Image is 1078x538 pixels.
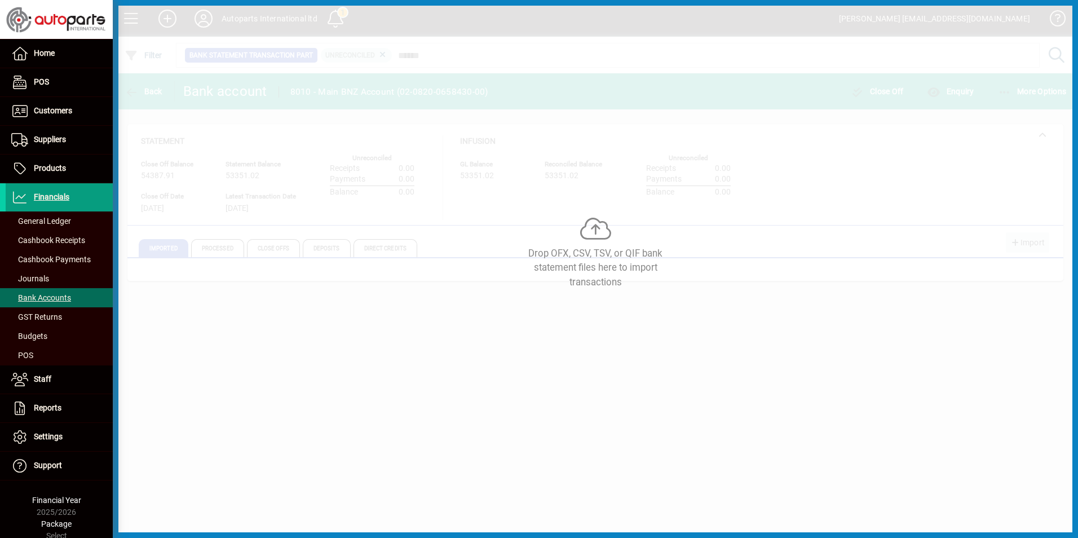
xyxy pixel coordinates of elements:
[32,496,81,505] span: Financial Year
[34,164,66,173] span: Products
[6,452,113,480] a: Support
[34,48,55,58] span: Home
[6,211,113,231] a: General Ledger
[6,346,113,365] a: POS
[6,269,113,288] a: Journals
[6,250,113,269] a: Cashbook Payments
[34,461,62,470] span: Support
[6,39,113,68] a: Home
[6,327,113,346] a: Budgets
[11,236,85,245] span: Cashbook Receipts
[6,423,113,451] a: Settings
[11,332,47,341] span: Budgets
[11,351,33,360] span: POS
[34,432,63,441] span: Settings
[34,374,51,383] span: Staff
[6,365,113,394] a: Staff
[6,288,113,307] a: Bank Accounts
[41,519,72,528] span: Package
[34,135,66,144] span: Suppliers
[34,192,69,201] span: Financials
[11,293,71,302] span: Bank Accounts
[34,403,61,412] span: Reports
[6,97,113,125] a: Customers
[34,106,72,115] span: Customers
[6,126,113,154] a: Suppliers
[34,77,49,86] span: POS
[6,307,113,327] a: GST Returns
[11,217,71,226] span: General Ledger
[11,274,49,283] span: Journals
[11,255,91,264] span: Cashbook Payments
[6,68,113,96] a: POS
[6,231,113,250] a: Cashbook Receipts
[11,312,62,321] span: GST Returns
[6,394,113,422] a: Reports
[6,155,113,183] a: Products
[511,246,680,289] div: Drop OFX, CSV, TSV, or QIF bank statement files here to import transactions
